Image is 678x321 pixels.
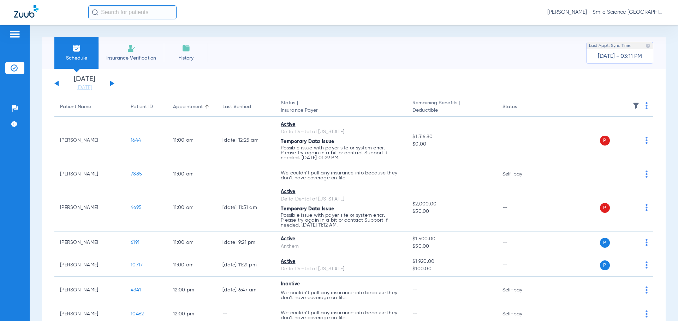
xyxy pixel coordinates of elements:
input: Search for patients [88,5,177,19]
span: $2,000.00 [412,200,491,208]
span: $1,316.80 [412,133,491,141]
td: 12:00 PM [167,277,217,304]
th: Status [497,97,545,117]
span: 10717 [131,263,143,267]
p: Possible issue with payer site or system error. Please try again in a bit or contact Support if n... [281,146,401,160]
td: [DATE] 9:21 PM [217,232,275,254]
span: -- [412,288,418,292]
div: Patient ID [131,103,162,111]
div: Active [281,258,401,265]
td: 11:00 AM [167,117,217,164]
td: [PERSON_NAME] [54,277,125,304]
span: 4341 [131,288,141,292]
span: $50.00 [412,208,491,215]
span: P [600,136,610,146]
div: Last Verified [222,103,269,111]
td: [DATE] 11:21 PM [217,254,275,277]
span: $1,920.00 [412,258,491,265]
a: [DATE] [63,84,106,91]
img: group-dot-blue.svg [646,261,648,268]
div: Delta Dental of [US_STATE] [281,196,401,203]
span: $100.00 [412,265,491,273]
div: Patient Name [60,103,119,111]
span: -- [412,311,418,316]
div: Patient Name [60,103,91,111]
div: Delta Dental of [US_STATE] [281,128,401,136]
img: filter.svg [632,102,640,109]
img: group-dot-blue.svg [646,286,648,294]
span: $0.00 [412,141,491,148]
p: Possible issue with payer site or system error. Please try again in a bit or contact Support if n... [281,213,401,228]
div: Active [281,121,401,128]
span: 4695 [131,205,142,210]
td: [PERSON_NAME] [54,254,125,277]
span: P [600,260,610,270]
span: History [169,55,203,62]
td: Self-pay [497,164,545,184]
span: 7885 [131,172,142,177]
span: Temporary Data Issue [281,139,334,144]
img: group-dot-blue.svg [646,204,648,211]
td: Self-pay [497,277,545,304]
td: -- [497,254,545,277]
div: Last Verified [222,103,251,111]
span: Temporary Data Issue [281,206,334,211]
p: We couldn’t pull any insurance info because they don’t have coverage on file. [281,290,401,300]
img: hamburger-icon [9,30,20,38]
span: 10462 [131,311,144,316]
img: History [182,44,190,53]
img: group-dot-blue.svg [646,137,648,144]
td: [DATE] 11:51 AM [217,184,275,232]
p: We couldn’t pull any insurance info because they don’t have coverage on file. [281,310,401,320]
td: 11:00 AM [167,184,217,232]
td: 11:00 AM [167,232,217,254]
span: Deductible [412,107,491,114]
span: 6191 [131,240,139,245]
div: Patient ID [131,103,153,111]
img: group-dot-blue.svg [646,239,648,246]
td: -- [217,164,275,184]
span: $1,500.00 [412,235,491,243]
td: 11:00 AM [167,254,217,277]
span: 1644 [131,138,141,143]
li: [DATE] [63,76,106,91]
span: P [600,238,610,248]
div: Inactive [281,280,401,288]
span: Insurance Payer [281,107,401,114]
span: [PERSON_NAME] - Smile Science [GEOGRAPHIC_DATA] [547,9,664,16]
img: Zuub Logo [14,5,38,18]
img: group-dot-blue.svg [646,171,648,178]
span: [DATE] - 03:11 PM [598,53,642,60]
div: Delta Dental of [US_STATE] [281,265,401,273]
td: [PERSON_NAME] [54,164,125,184]
div: Anthem [281,243,401,250]
td: [PERSON_NAME] [54,232,125,254]
td: -- [497,184,545,232]
span: Insurance Verification [104,55,159,62]
img: group-dot-blue.svg [646,310,648,317]
span: -- [412,172,418,177]
span: Last Appt. Sync Time: [589,42,631,49]
td: -- [497,117,545,164]
div: Appointment [173,103,203,111]
td: 11:00 AM [167,164,217,184]
img: group-dot-blue.svg [646,102,648,109]
div: Appointment [173,103,211,111]
td: -- [497,232,545,254]
p: We couldn’t pull any insurance info because they don’t have coverage on file. [281,171,401,180]
td: [PERSON_NAME] [54,117,125,164]
span: Schedule [60,55,93,62]
div: Active [281,235,401,243]
td: [DATE] 12:25 AM [217,117,275,164]
span: P [600,203,610,213]
span: $50.00 [412,243,491,250]
img: Search Icon [92,9,98,16]
img: last sync help info [646,43,650,48]
td: [DATE] 6:47 AM [217,277,275,304]
img: Schedule [72,44,81,53]
img: Manual Insurance Verification [127,44,136,53]
div: Active [281,188,401,196]
td: [PERSON_NAME] [54,184,125,232]
th: Status | [275,97,407,117]
th: Remaining Benefits | [407,97,496,117]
